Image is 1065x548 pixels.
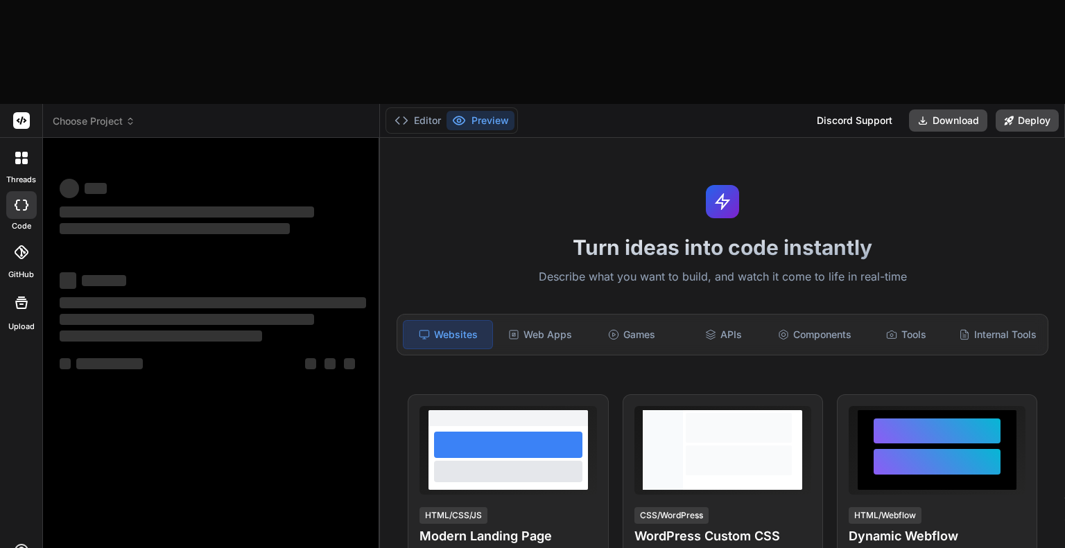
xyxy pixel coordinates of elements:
[996,109,1059,132] button: Deploy
[344,358,355,369] span: ‌
[12,220,31,232] label: code
[679,320,768,349] div: APIs
[808,109,901,132] div: Discord Support
[770,320,859,349] div: Components
[82,275,126,286] span: ‌
[496,320,585,349] div: Web Apps
[849,507,921,524] div: HTML/Webflow
[324,358,336,369] span: ‌
[634,527,811,546] h4: WordPress Custom CSS
[60,179,79,198] span: ‌
[6,174,36,186] label: threads
[60,223,290,234] span: ‌
[60,330,262,342] span: ‌
[60,297,366,308] span: ‌
[8,269,34,281] label: GitHub
[60,206,314,218] span: ‌
[60,358,71,369] span: ‌
[447,111,514,130] button: Preview
[8,321,35,333] label: Upload
[419,507,487,524] div: HTML/CSS/JS
[388,235,1057,260] h1: Turn ideas into code instantly
[403,320,493,349] div: Websites
[587,320,676,349] div: Games
[419,527,596,546] h4: Modern Landing Page
[634,507,709,524] div: CSS/WordPress
[305,358,316,369] span: ‌
[953,320,1042,349] div: Internal Tools
[388,268,1057,286] p: Describe what you want to build, and watch it come to life in real-time
[862,320,951,349] div: Tools
[85,183,107,194] span: ‌
[76,358,143,369] span: ‌
[53,114,135,128] span: Choose Project
[60,314,314,325] span: ‌
[389,111,447,130] button: Editor
[60,272,76,289] span: ‌
[909,109,987,132] button: Download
